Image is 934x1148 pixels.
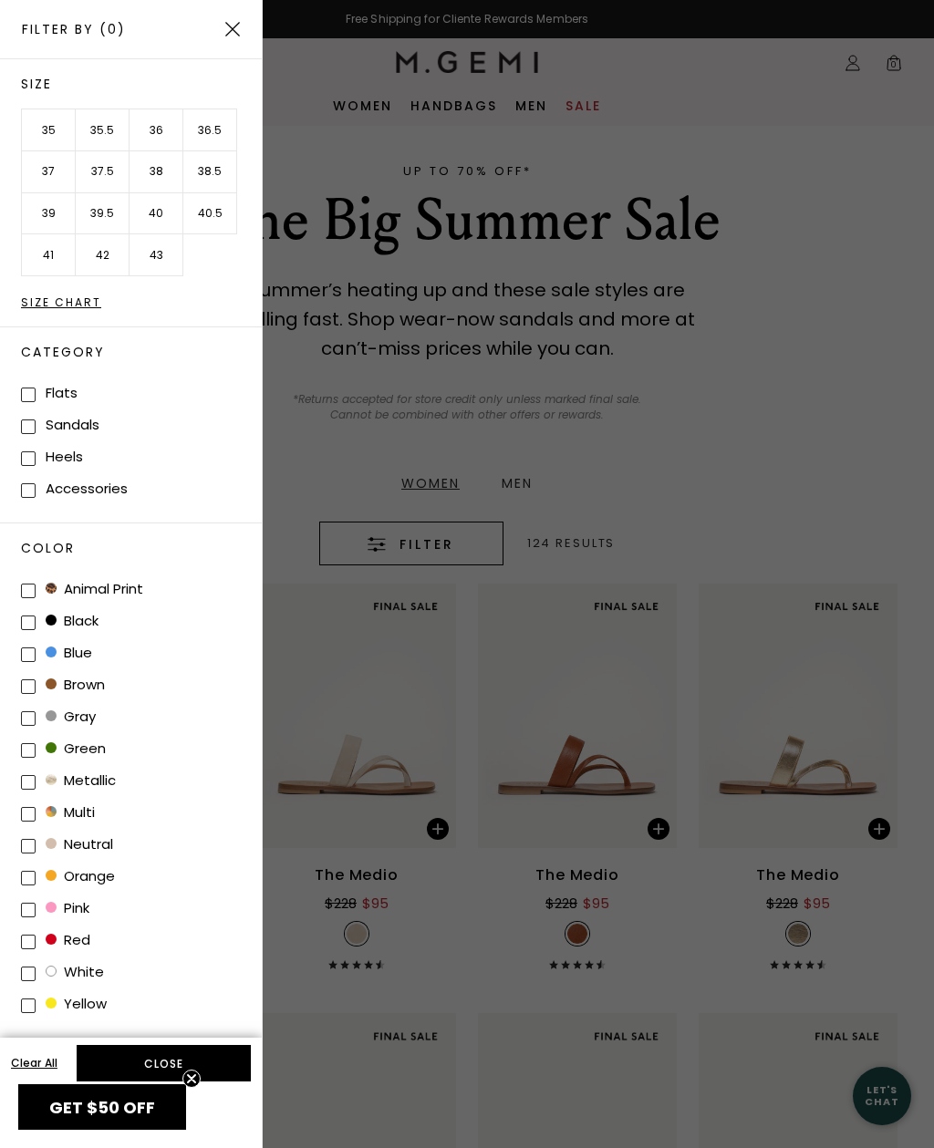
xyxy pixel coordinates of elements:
[46,962,104,981] span: white
[183,151,237,193] li: 38.5
[46,866,115,885] span: orange
[46,707,96,726] span: gray
[130,109,183,151] li: 36
[46,383,78,402] label: Flats
[21,297,262,308] div: Size Chart
[130,151,183,193] li: 38
[46,643,92,662] span: blue
[46,479,128,498] label: Accessories
[21,78,262,90] h2: Size
[22,151,76,193] li: 37
[46,834,113,853] span: neutral
[46,774,57,785] img: v-10011-swatch.png
[22,193,76,235] li: 39
[22,234,76,276] li: 41
[49,1096,155,1119] span: GET $50 OFF
[11,1056,61,1070] a: Clear All
[183,109,237,151] li: 36.5
[130,193,183,235] li: 40
[182,1070,201,1088] button: Close teaser
[18,1084,186,1130] div: GET $50 OFFClose teaser
[21,346,262,358] h2: Category
[76,151,130,193] li: 37.5
[46,675,105,694] span: brown
[46,583,57,594] img: v-09862-swatch.png
[22,22,126,36] h2: Filter By (0)
[22,109,76,151] li: 35
[76,193,130,235] li: 39.5
[183,193,237,235] li: 40.5
[46,930,90,949] span: red
[225,22,240,36] img: Close
[77,1045,251,1081] button: Close
[46,447,83,466] label: Heels
[46,579,143,598] span: animal print
[76,234,130,276] li: 42
[46,898,89,917] span: pink
[46,771,116,790] span: metallic
[130,234,183,276] li: 43
[46,739,106,758] span: green
[46,802,95,822] span: multi
[21,542,262,554] h2: Color
[76,109,130,151] li: 35.5
[46,994,107,1013] span: yellow
[46,611,99,630] span: black
[46,415,99,434] label: Sandals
